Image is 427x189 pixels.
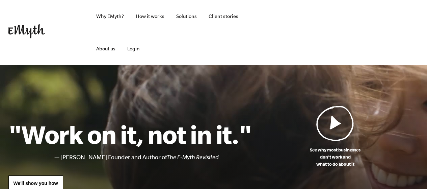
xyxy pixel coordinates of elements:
p: See why most businesses don't work and what to do about it [252,146,419,168]
li: [PERSON_NAME] Founder and Author of [60,152,252,162]
img: Play Video [316,105,354,141]
iframe: Chat Widget [393,157,427,189]
img: EMyth [8,24,45,39]
span: We'll show you how [14,181,58,186]
a: See why most businessesdon't work andwhat to do about it [252,105,419,168]
iframe: Embedded CTA [274,25,345,40]
i: The E-Myth Revisited [167,154,219,161]
iframe: Embedded CTA [348,25,419,40]
a: Login [122,32,145,65]
a: About us [91,32,121,65]
h1: "Work on it, not in it." [8,119,252,149]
